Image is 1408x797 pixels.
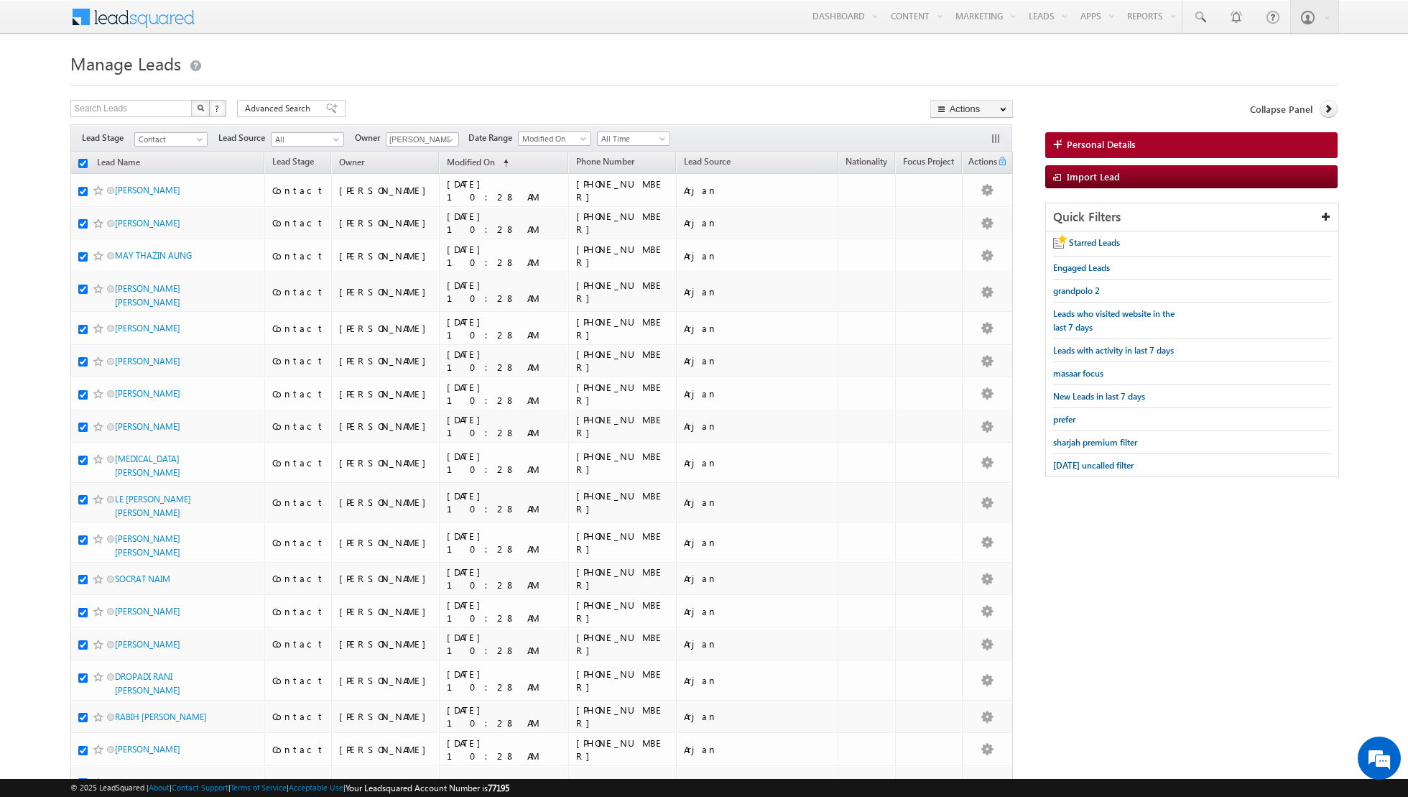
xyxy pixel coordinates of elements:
span: Leads with activity in last 7 days [1053,345,1174,356]
a: Nationality [838,154,894,172]
div: [DATE] 10:28 AM [447,489,562,515]
div: Contact [272,605,325,618]
div: [DATE] 10:28 AM [447,668,562,694]
a: [PERSON_NAME] [115,218,180,229]
span: Lead Source [684,156,731,167]
div: [DATE] 10:28 AM [447,210,562,236]
span: Engaged Leads [1053,262,1110,273]
div: Quick Filters [1046,203,1338,231]
div: [PERSON_NAME] [339,420,433,433]
div: Contact [272,285,325,298]
div: [PHONE_NUMBER] [576,704,670,729]
div: [PERSON_NAME] [339,184,433,197]
div: Contact [272,216,325,229]
div: [PHONE_NUMBER] [576,599,670,625]
span: Phone Number [576,156,634,167]
a: LE [PERSON_NAME] [PERSON_NAME] [115,494,191,518]
a: [PERSON_NAME] [PERSON_NAME] [115,533,180,558]
div: Arjan [684,637,831,650]
div: [DATE] 10:28 AM [447,348,562,374]
div: [DATE] 10:28 AM [447,243,562,269]
span: Owner [339,157,364,167]
span: Import Lead [1067,170,1120,183]
span: All Time [598,132,666,145]
a: [MEDICAL_DATA][PERSON_NAME] [115,453,180,478]
span: Modified On [447,157,495,167]
div: [PERSON_NAME] [339,536,433,549]
a: [PERSON_NAME] [115,606,180,617]
div: Contact [272,572,325,585]
div: [PERSON_NAME] [339,710,433,723]
div: Arjan [684,710,831,723]
a: [PERSON_NAME] [115,639,180,650]
a: All [271,132,344,147]
a: RABIH [PERSON_NAME] [115,711,207,722]
div: Minimize live chat window [236,7,270,42]
span: Lead Stage [82,132,134,144]
div: Arjan [684,743,831,756]
a: Phone Number [569,154,642,172]
div: [PHONE_NUMBER] [576,530,670,556]
div: Contact [272,184,325,197]
div: Contact [272,387,325,400]
div: Contact [272,420,325,433]
div: Contact [272,354,325,367]
div: [PERSON_NAME] [339,249,433,262]
a: Lead Source [677,154,738,172]
span: [DATE] uncalled filter [1053,460,1134,471]
span: (sorted ascending) [497,157,509,169]
div: [DATE] 10:28 AM [447,737,562,763]
a: Acceptable Use [289,783,343,792]
div: [PERSON_NAME] [339,354,433,367]
div: Contact [272,249,325,262]
span: Collapse Panel [1250,103,1312,116]
div: [DATE] 10:28 AM [447,530,562,556]
div: [DATE] 10:28 AM [447,413,562,439]
div: [PHONE_NUMBER] [576,450,670,476]
div: Contact [272,496,325,509]
div: Arjan [684,354,831,367]
a: All Time [597,132,670,146]
a: Show All Items [440,133,458,147]
span: Manage Leads [70,52,181,75]
div: [DATE] 10:28 AM [447,566,562,591]
div: [PHONE_NUMBER] [576,315,670,341]
span: masaar focus [1053,368,1103,379]
span: Contact [135,133,203,146]
span: Leads who visited website in the last 7 days [1053,308,1175,333]
div: [DATE] 10:28 AM [447,315,562,341]
span: Advanced Search [245,102,315,115]
div: Arjan [684,216,831,229]
div: [PHONE_NUMBER] [576,737,670,763]
div: Contact [272,456,325,469]
span: © 2025 LeadSquared | | | | | [70,781,509,795]
div: Arjan [684,674,831,687]
a: SOCRAT NAIM [115,573,170,584]
div: [PERSON_NAME] [339,285,433,298]
span: grandpolo 2 [1053,285,1100,296]
div: Arjan [684,496,831,509]
a: Modified On (sorted ascending) [440,154,516,172]
span: All [272,133,340,146]
div: [PHONE_NUMBER] [576,279,670,305]
em: Start Chat [195,443,261,462]
span: Focus Project [903,156,954,167]
a: [PERSON_NAME] [115,388,180,399]
div: [PERSON_NAME] [339,637,433,650]
div: [PERSON_NAME] [339,743,433,756]
div: [DATE] 10:28 AM [447,704,562,729]
div: [PHONE_NUMBER] [576,210,670,236]
a: Contact [134,132,208,147]
div: [PERSON_NAME] [339,322,433,335]
span: Your Leadsquared Account Number is [346,783,509,793]
div: Arjan [684,322,831,335]
div: [PHONE_NUMBER] [576,566,670,591]
div: Contact [272,536,325,549]
div: [PHONE_NUMBER] [576,348,670,374]
div: Arjan [684,456,831,469]
a: [PERSON_NAME] [115,421,180,432]
img: d_60004797649_company_0_60004797649 [24,75,60,94]
a: Focus Project [896,154,961,172]
div: Arjan [684,387,831,400]
div: Contact [272,674,325,687]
